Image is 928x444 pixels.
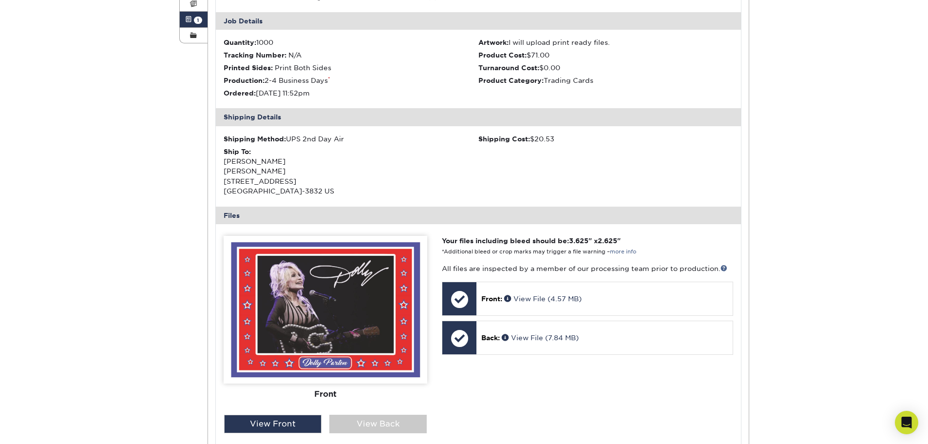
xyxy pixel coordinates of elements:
[216,207,741,224] div: Files
[478,50,733,60] li: $71.00
[288,51,302,59] span: N/A
[610,249,636,255] a: more info
[216,108,741,126] div: Shipping Details
[329,415,427,433] div: View Back
[478,134,733,144] div: $20.53
[442,249,636,255] small: *Additional bleed or crop marks may trigger a file warning –
[598,237,617,245] span: 2.625
[478,38,733,47] li: I will upload print ready files.
[481,295,502,303] span: Front:
[224,134,478,144] div: UPS 2nd Day Air
[275,64,331,72] span: Print Both Sides
[478,64,539,72] strong: Turnaround Cost:
[502,334,579,342] a: View File (7.84 MB)
[478,63,733,73] li: $0.00
[895,411,918,434] div: Open Intercom Messenger
[224,38,478,47] li: 1000
[478,76,733,85] li: Trading Cards
[481,334,500,342] span: Back:
[224,147,478,196] div: [PERSON_NAME] [PERSON_NAME] [STREET_ADDRESS] [GEOGRAPHIC_DATA]-3832 US
[224,89,256,97] strong: Ordered:
[224,88,478,98] li: [DATE] 11:52pm
[478,51,527,59] strong: Product Cost:
[442,264,733,273] p: All files are inspected by a member of our processing team prior to production.
[224,135,286,143] strong: Shipping Method:
[224,148,251,155] strong: Ship To:
[478,77,544,84] strong: Product Category:
[224,77,265,84] strong: Production:
[224,39,256,46] strong: Quantity:
[194,17,202,24] span: 1
[224,76,478,85] li: 2-4 Business Days
[224,64,273,72] strong: Printed Sides:
[504,295,582,303] a: View File (4.57 MB)
[478,135,530,143] strong: Shipping Cost:
[224,415,322,433] div: View Front
[224,51,286,59] strong: Tracking Number:
[180,12,208,27] a: 1
[478,39,509,46] strong: Artwork:
[569,237,588,245] span: 3.625
[442,237,621,245] strong: Your files including bleed should be: " x "
[216,12,741,30] div: Job Details
[224,384,427,405] div: Front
